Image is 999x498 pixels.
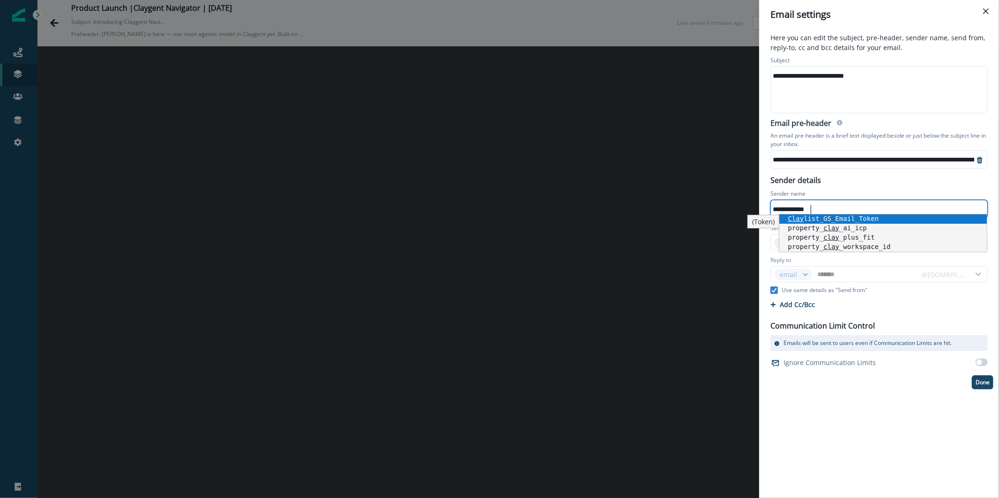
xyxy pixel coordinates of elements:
[976,156,984,164] svg: remove-preheader
[823,234,839,241] span: clay
[788,243,890,250] span: property_ _workspace_id
[770,224,798,233] label: Send from
[765,173,827,186] p: Sender details
[770,130,988,150] p: An email pre-header is a brief text displayed beside or just below the subject line in your inbox.
[823,224,839,232] span: clay
[765,33,993,54] p: Here you can edit the subject, pre-header, sender name, send from, reply-to, cc and bcc details f...
[770,7,988,22] div: Email settings
[770,300,815,309] button: Add Cc/Bcc
[770,320,875,331] p: Communication Limit Control
[788,215,804,222] span: Clay
[978,4,993,19] button: Close
[784,339,952,347] p: Emails will be sent to users even if Communication Limits are hit.
[788,215,879,222] span: list_GS_Email_Token
[782,286,867,294] p: Use same details as "Send from"
[784,358,876,367] p: Ignore Communication Limits
[747,215,779,228] div: (Token)
[770,256,791,264] label: Reply to
[788,224,867,232] span: property_ _ai_icp
[823,243,839,250] span: clay
[770,119,831,130] h2: Email pre-header
[972,375,993,389] button: Done
[770,190,806,200] p: Sender name
[788,234,874,241] span: property_ _plus_fit
[770,56,790,66] p: Subject
[976,379,990,386] p: Done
